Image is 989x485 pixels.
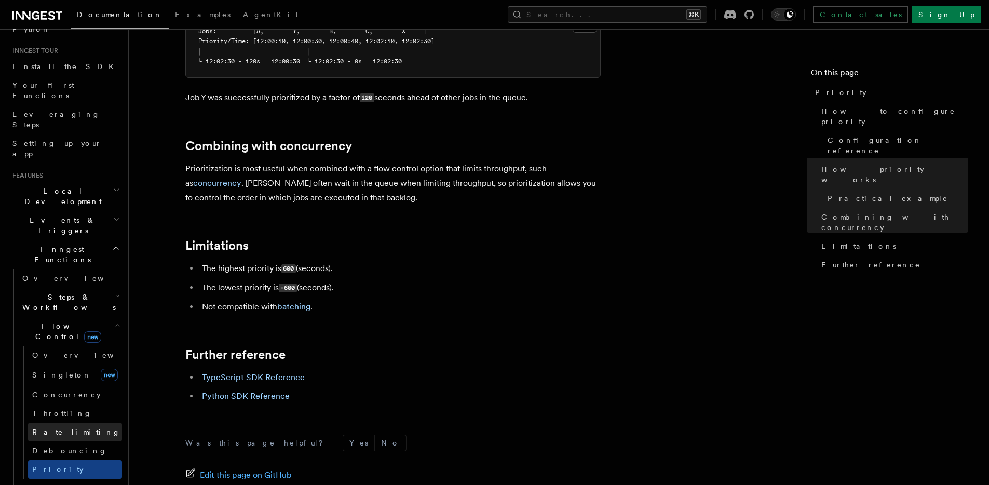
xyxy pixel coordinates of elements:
[8,240,122,269] button: Inngest Functions
[32,409,92,417] span: Throttling
[169,3,237,28] a: Examples
[202,391,290,401] a: Python SDK Reference
[32,371,91,379] span: Singleton
[821,260,920,270] span: Further reference
[12,110,100,129] span: Leveraging Steps
[375,435,406,451] button: No
[28,441,122,460] a: Debouncing
[202,372,305,382] a: TypeScript SDK Reference
[8,47,58,55] span: Inngest tour
[12,25,50,33] span: Python
[813,6,908,23] a: Contact sales
[811,66,968,83] h4: On this page
[828,193,948,204] span: Practical example
[281,264,296,273] code: 600
[771,8,796,21] button: Toggle dark mode
[821,212,968,233] span: Combining with concurrency
[185,139,352,153] a: Combining with concurrency
[101,369,118,381] span: new
[8,186,113,207] span: Local Development
[71,3,169,29] a: Documentation
[817,160,968,189] a: How priority works
[32,351,139,359] span: Overview
[198,37,435,45] span: Priority/Time: [12:00:10, 12:00:30, 12:00:40, 12:02:10, 12:02:30]
[912,6,981,23] a: Sign Up
[817,102,968,131] a: How to configure priority
[817,237,968,255] a: Limitations
[77,10,162,19] span: Documentation
[28,365,122,385] a: Singletonnew
[199,261,601,276] li: The highest priority is (seconds).
[811,83,968,102] a: Priority
[32,465,84,474] span: Priority
[185,438,330,448] p: Was this page helpful?
[12,62,120,71] span: Install the SDK
[8,134,122,163] a: Setting up your app
[193,178,241,188] a: concurrency
[817,255,968,274] a: Further reference
[185,347,286,362] a: Further reference
[198,58,402,65] span: └ 12:02:30 - 120s = 12:00:30 └ 12:02:30 - 0s = 12:02:30
[243,10,298,19] span: AgentKit
[686,9,701,20] kbd: ⌘K
[8,76,122,105] a: Your first Functions
[277,302,310,312] a: batching
[28,346,122,365] a: Overview
[12,81,74,100] span: Your first Functions
[8,57,122,76] a: Install the SDK
[343,435,374,451] button: Yes
[199,300,601,314] li: Not compatible with .
[185,238,249,253] a: Limitations
[185,161,601,205] p: Prioritization is most useful when combined with a flow control option that limits throughput, su...
[12,139,102,158] span: Setting up your app
[8,211,122,240] button: Events & Triggers
[28,423,122,441] a: Rate limiting
[360,93,374,102] code: 120
[185,468,292,482] a: Edit this page on GitHub
[199,280,601,295] li: The lowest priority is (seconds).
[32,390,101,399] span: Concurrency
[18,292,116,313] span: Steps & Workflows
[28,460,122,479] a: Priority
[237,3,304,28] a: AgentKit
[32,447,107,455] span: Debouncing
[817,208,968,237] a: Combining with concurrency
[823,189,968,208] a: Practical example
[821,106,968,127] span: How to configure priority
[198,28,427,35] span: Jobs: [A, Y, B, C, X ]
[200,468,292,482] span: Edit this page on GitHub
[22,274,129,282] span: Overview
[18,346,122,479] div: Flow Controlnew
[18,321,114,342] span: Flow Control
[815,87,866,98] span: Priority
[823,131,968,160] a: Configuration reference
[8,171,43,180] span: Features
[828,135,968,156] span: Configuration reference
[185,90,601,105] p: Job Y was successfully prioritized by a factor of seconds ahead of other jobs in the queue.
[32,428,120,436] span: Rate limiting
[279,284,297,292] code: -600
[508,6,707,23] button: Search...⌘K
[175,10,231,19] span: Examples
[8,105,122,134] a: Leveraging Steps
[821,241,896,251] span: Limitations
[821,164,968,185] span: How priority works
[8,182,122,211] button: Local Development
[28,404,122,423] a: Throttling
[8,20,122,38] a: Python
[18,317,122,346] button: Flow Controlnew
[18,269,122,288] a: Overview
[84,331,101,343] span: new
[8,215,113,236] span: Events & Triggers
[18,288,122,317] button: Steps & Workflows
[28,385,122,404] a: Concurrency
[8,244,112,265] span: Inngest Functions
[198,48,311,55] span: │ │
